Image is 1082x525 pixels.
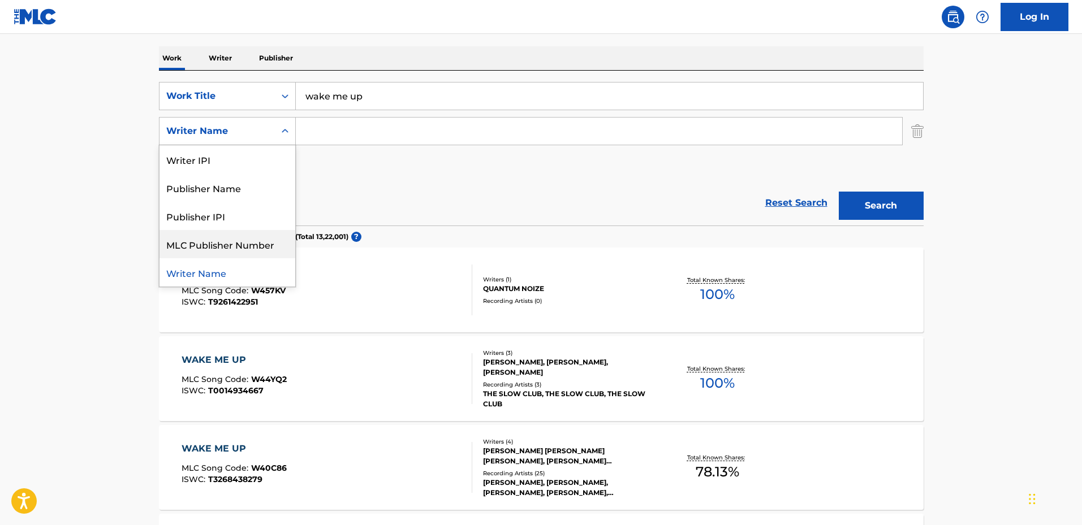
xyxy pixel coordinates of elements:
p: Publisher [256,46,296,70]
p: Work [159,46,185,70]
span: 78.13 % [696,462,739,482]
form: Search Form [159,82,924,225]
a: Log In [1001,3,1068,31]
span: 100 % [700,373,735,393]
span: W44YQ2 [251,374,287,384]
span: T9261422951 [208,297,258,307]
p: Total Known Shares: [687,276,748,284]
div: Writers ( 1 ) [483,275,654,284]
p: Total Known Shares: [687,365,748,373]
div: QUANTUM NOIZE [483,284,654,294]
div: MLC Publisher Number [160,230,295,258]
p: Writer [205,46,235,70]
span: ISWC : [182,385,208,396]
div: Publisher IPI [160,202,295,230]
div: Drag [1029,482,1036,516]
span: T3268438279 [208,474,262,484]
div: Recording Artists ( 25 ) [483,469,654,478]
span: ISWC : [182,297,208,307]
a: WAKE ME UPMLC Song Code:W44YQ2ISWC:T0014934667Writers (3)[PERSON_NAME], [PERSON_NAME], [PERSON_NA... [159,336,924,421]
div: Writer Name [160,258,295,287]
a: Public Search [942,6,964,28]
div: Publisher Name [160,173,295,202]
div: WAKE ME UP [182,353,287,367]
img: search [946,10,960,24]
span: 100 % [700,284,735,305]
span: MLC Song Code : [182,374,251,384]
iframe: Chat Widget [1025,471,1082,525]
span: ? [351,232,361,242]
div: Recording Artists ( 0 ) [483,297,654,305]
div: Writer Name [166,124,268,138]
div: Writers ( 3 ) [483,349,654,357]
div: [PERSON_NAME], [PERSON_NAME], [PERSON_NAME], [PERSON_NAME], [PERSON_NAME] [483,478,654,498]
span: W40C86 [251,463,287,473]
div: Writer IPI [160,145,295,173]
img: MLC Logo [14,8,57,25]
button: Search [839,192,924,220]
div: THE SLOW CLUB, THE SLOW CLUB, THE SLOW CLUB [483,389,654,409]
div: [PERSON_NAME] [PERSON_NAME] [PERSON_NAME], [PERSON_NAME] [PERSON_NAME] [PERSON_NAME] [483,446,654,466]
div: Recording Artists ( 3 ) [483,380,654,389]
span: T0014934667 [208,385,264,396]
a: WAKE ME UPMLC Song Code:W40C86ISWC:T3268438279Writers (4)[PERSON_NAME] [PERSON_NAME] [PERSON_NAME... [159,425,924,510]
span: MLC Song Code : [182,285,251,296]
span: MLC Song Code : [182,463,251,473]
img: help [976,10,989,24]
a: Reset Search [760,190,833,215]
div: Writers ( 4 ) [483,437,654,446]
span: W457KV [251,285,286,296]
div: [PERSON_NAME], [PERSON_NAME], [PERSON_NAME] [483,357,654,378]
span: ISWC : [182,474,208,484]
img: Delete Criterion [911,117,924,145]
a: WAKE ME UPMLC Song Code:W457KVISWC:T9261422951Writers (1)QUANTUM NOIZERecording Artists (0)Total ... [159,248,924,332]
div: Help [971,6,994,28]
div: WAKE ME UP [182,442,287,455]
p: Total Known Shares: [687,453,748,462]
div: Work Title [166,89,268,103]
